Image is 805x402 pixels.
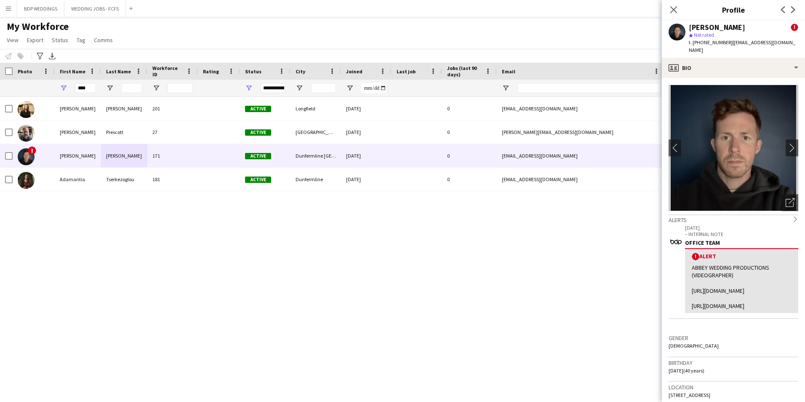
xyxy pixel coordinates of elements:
[692,264,792,310] div: ABBEY WEDDING PRODUCTIONS (VIDEOGRAPHER) [URL][DOMAIN_NAME] [URL][DOMAIN_NAME]
[669,383,798,391] h3: Location
[152,84,160,92] button: Open Filter Menu
[291,168,341,191] div: Dunfermline
[101,168,147,191] div: Tserkezoglou
[106,84,114,92] button: Open Filter Menu
[397,68,416,75] span: Last job
[497,97,665,120] div: [EMAIL_ADDRESS][DOMAIN_NAME]
[18,101,35,118] img: Adam Harvey
[346,68,363,75] span: Joined
[18,172,35,189] img: Adamantia Tserkezoglou
[7,20,69,33] span: My Workforce
[669,367,704,374] span: [DATE] (40 years)
[341,168,392,191] div: [DATE]
[52,36,68,44] span: Status
[245,68,261,75] span: Status
[60,84,67,92] button: Open Filter Menu
[64,0,126,17] button: WEDDING JOBS - FCFS
[442,168,497,191] div: 0
[692,253,699,260] span: !
[147,97,198,120] div: 201
[442,121,497,144] div: 0
[311,83,336,93] input: City Filter Input
[296,84,303,92] button: Open Filter Menu
[245,177,271,183] span: Active
[73,35,89,46] a: Tag
[27,36,43,44] span: Export
[689,39,733,46] span: t. [PHONE_NUMBER]
[361,83,387,93] input: Joined Filter Input
[669,359,798,367] h3: Birthday
[296,68,305,75] span: City
[669,392,710,398] span: [STREET_ADDRESS]
[101,97,147,120] div: [PERSON_NAME]
[692,252,792,260] div: Alert
[442,97,497,120] div: 0
[669,343,719,349] span: [DEMOGRAPHIC_DATA]
[121,83,142,93] input: Last Name Filter Input
[75,83,96,93] input: First Name Filter Input
[147,121,198,144] div: 27
[55,168,101,191] div: Adamantia
[18,125,35,142] img: Adam Prescott
[55,144,101,167] div: [PERSON_NAME]
[685,231,798,237] p: – INTERNAL NOTE
[346,84,354,92] button: Open Filter Menu
[245,106,271,112] span: Active
[669,334,798,342] h3: Gender
[203,68,219,75] span: Rating
[47,51,57,61] app-action-btn: Export XLSX
[147,144,198,167] div: 171
[245,84,253,92] button: Open Filter Menu
[94,36,113,44] span: Comms
[7,36,19,44] span: View
[18,68,32,75] span: Photo
[502,84,509,92] button: Open Filter Menu
[497,168,665,191] div: [EMAIL_ADDRESS][DOMAIN_NAME]
[447,65,482,78] span: Jobs (last 90 days)
[669,214,798,224] div: Alerts
[502,68,515,75] span: Email
[168,83,193,93] input: Workforce ID Filter Input
[245,129,271,136] span: Active
[18,148,35,165] img: Adam Stanley
[497,121,665,144] div: [PERSON_NAME][EMAIL_ADDRESS][DOMAIN_NAME]
[442,144,497,167] div: 0
[101,144,147,167] div: [PERSON_NAME]
[152,65,183,78] span: Workforce ID
[662,4,805,15] h3: Profile
[781,194,798,211] div: Open photos pop-in
[147,168,198,191] div: 181
[791,24,798,31] span: !
[60,68,85,75] span: First Name
[685,239,798,247] div: OFFICE TEAM
[291,97,341,120] div: Longfield
[48,35,72,46] a: Status
[35,51,45,61] app-action-btn: Advanced filters
[101,121,147,144] div: Prescott
[341,144,392,167] div: [DATE]
[28,146,36,155] span: !
[685,225,798,231] p: [DATE]
[77,36,85,44] span: Tag
[497,144,665,167] div: [EMAIL_ADDRESS][DOMAIN_NAME]
[662,58,805,78] div: Bio
[24,35,47,46] a: Export
[341,121,392,144] div: [DATE]
[245,153,271,159] span: Active
[291,144,341,167] div: Dunfermline [GEOGRAPHIC_DATA][PERSON_NAME], [GEOGRAPHIC_DATA]
[55,97,101,120] div: [PERSON_NAME]
[17,0,64,17] button: BDP WEDDINGS
[669,85,798,211] img: Crew avatar or photo
[91,35,116,46] a: Comms
[55,121,101,144] div: [PERSON_NAME]
[106,68,131,75] span: Last Name
[291,121,341,144] div: [GEOGRAPHIC_DATA]
[689,24,745,31] div: [PERSON_NAME]
[341,97,392,120] div: [DATE]
[517,83,660,93] input: Email Filter Input
[689,39,795,53] span: | [EMAIL_ADDRESS][DOMAIN_NAME]
[3,35,22,46] a: View
[694,32,714,38] span: Not rated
